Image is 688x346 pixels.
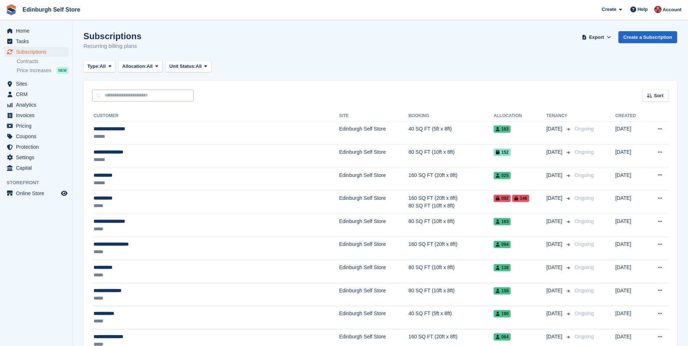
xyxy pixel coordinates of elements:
td: 160 SQ FT (20ft x 8ft) [408,237,494,260]
td: 160 SQ FT (20ft x 8ft) [408,168,494,191]
a: Contracts [17,58,69,65]
span: Coupons [16,131,59,141]
button: Allocation: All [118,61,162,73]
span: Ongoing [574,149,594,155]
span: Help [638,6,648,13]
span: CRM [16,89,59,99]
span: [DATE] [546,310,564,317]
span: Account [663,6,681,13]
span: All [147,63,153,70]
td: 80 SQ FT (10ft x 8ft) [408,214,494,237]
span: All [196,63,202,70]
span: 064 [494,333,511,341]
span: Invoices [16,110,59,120]
button: Type: All [83,61,115,73]
span: 146 [512,195,529,202]
span: Subscriptions [16,47,59,57]
a: menu [4,131,69,141]
td: Edinburgh Self Store [339,260,408,283]
span: 163 [494,218,511,225]
span: 138 [494,264,511,271]
td: [DATE] [615,260,646,283]
td: Edinburgh Self Store [339,145,408,168]
span: Ongoing [574,264,594,270]
span: All [100,63,106,70]
span: [DATE] [546,125,564,133]
span: Export [589,34,604,41]
a: menu [4,188,69,198]
a: menu [4,36,69,46]
span: Ongoing [574,288,594,293]
td: Edinburgh Self Store [339,191,408,214]
span: [DATE] [546,333,564,341]
span: Online Store [16,188,59,198]
span: 092 [494,195,511,202]
span: [DATE] [546,264,564,271]
td: Edinburgh Self Store [339,283,408,306]
span: Ongoing [574,218,594,224]
span: Ongoing [574,241,594,247]
a: menu [4,142,69,152]
span: [DATE] [546,148,564,156]
a: menu [4,121,69,131]
span: [DATE] [546,240,564,248]
td: 40 SQ FT (5ft x 8ft) [408,121,494,145]
span: Sort [654,92,663,99]
th: Site [339,110,408,122]
span: [DATE] [546,287,564,294]
span: Ongoing [574,195,594,201]
span: Price increases [17,67,52,74]
td: Edinburgh Self Store [339,237,408,260]
span: Sites [16,79,59,89]
img: Lucy Michalec [654,6,662,13]
span: Type: [87,63,100,70]
span: Unit Status: [169,63,196,70]
td: 80 SQ FT (10ft x 8ft) [408,283,494,306]
a: menu [4,163,69,173]
td: [DATE] [615,214,646,237]
span: Ongoing [574,310,594,316]
td: [DATE] [615,283,646,306]
span: Ongoing [574,334,594,339]
td: 80 SQ FT (10ft x 8ft) [408,260,494,283]
td: Edinburgh Self Store [339,214,408,237]
span: Ongoing [574,126,594,132]
a: Preview store [60,189,69,198]
a: menu [4,79,69,89]
span: [DATE] [546,194,564,202]
p: Recurring billing plans [83,42,141,50]
td: [DATE] [615,168,646,191]
a: menu [4,152,69,162]
td: [DATE] [615,237,646,260]
a: Price increases NEW [17,66,69,74]
a: Create a Subscription [618,31,677,43]
span: Home [16,26,59,36]
td: 80 SQ FT (10ft x 8ft) [408,145,494,168]
span: Analytics [16,100,59,110]
td: Edinburgh Self Store [339,168,408,191]
span: Storefront [7,179,72,186]
a: Edinburgh Self Store [20,4,83,16]
h1: Subscriptions [83,31,141,41]
a: menu [4,26,69,36]
td: [DATE] [615,121,646,145]
span: Settings [16,152,59,162]
th: Tenancy [546,110,572,122]
img: stora-icon-8386f47178a22dfd0bd8f6a31ec36ba5ce8667c1dd55bd0f319d3a0aa187defe.svg [6,4,17,15]
span: [DATE] [546,172,564,179]
span: Pricing [16,121,59,131]
td: Edinburgh Self Store [339,306,408,329]
td: 40 SQ FT (5ft x 8ft) [408,306,494,329]
span: [DATE] [546,218,564,225]
span: 025 [494,172,511,179]
span: Ongoing [574,172,594,178]
span: 152 [494,149,511,156]
td: [DATE] [615,191,646,214]
td: 160 SQ FT (20ft x 8ft) 80 SQ FT (10ft x 8ft) [408,191,494,214]
span: 190 [494,310,511,317]
td: [DATE] [615,306,646,329]
span: 183 [494,125,511,133]
span: Tasks [16,36,59,46]
div: NEW [57,67,69,74]
a: menu [4,47,69,57]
